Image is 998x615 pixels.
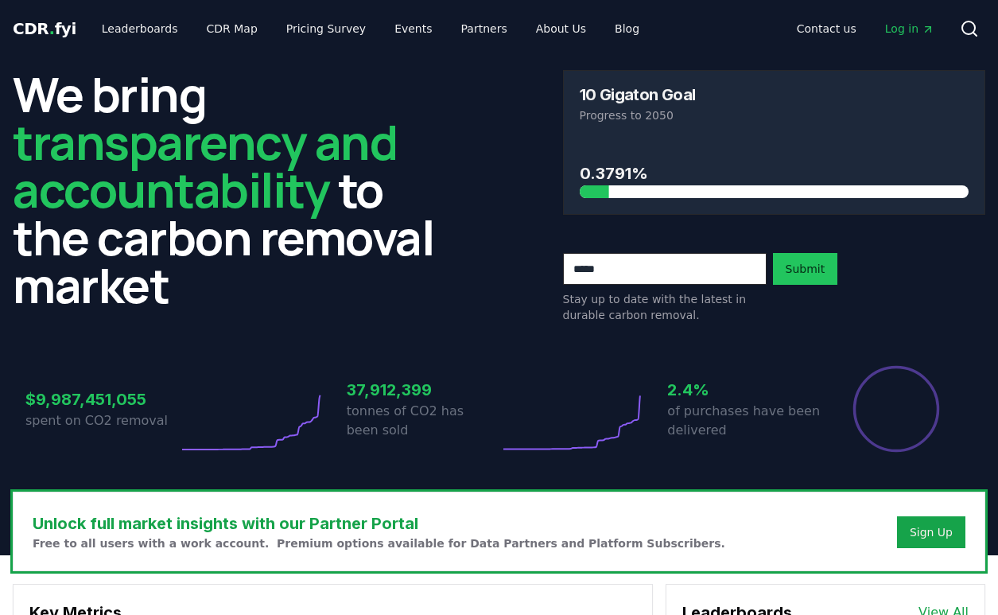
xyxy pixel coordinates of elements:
span: Log in [885,21,934,37]
a: CDR Map [194,14,270,43]
a: About Us [523,14,599,43]
div: Percentage of sales delivered [852,364,941,453]
span: transparency and accountability [13,109,397,222]
p: tonnes of CO2 has been sold [347,402,499,440]
h3: 2.4% [667,378,820,402]
a: Contact us [784,14,869,43]
p: Free to all users with a work account. Premium options available for Data Partners and Platform S... [33,535,725,551]
a: CDR.fyi [13,18,76,40]
a: Log in [872,14,947,43]
h2: We bring to the carbon removal market [13,70,436,309]
button: Sign Up [897,516,965,548]
p: of purchases have been delivered [667,402,820,440]
a: Events [382,14,445,43]
nav: Main [784,14,947,43]
a: Sign Up [910,524,953,540]
p: Progress to 2050 [580,107,969,123]
button: Submit [773,253,838,285]
a: Partners [449,14,520,43]
h3: 37,912,399 [347,378,499,402]
span: . [49,19,55,38]
a: Leaderboards [89,14,191,43]
a: Pricing Survey [274,14,379,43]
p: spent on CO2 removal [25,411,178,430]
h3: 10 Gigaton Goal [580,87,696,103]
h3: Unlock full market insights with our Partner Portal [33,512,725,535]
h3: 0.3791% [580,162,969,185]
p: Stay up to date with the latest in durable carbon removal. [563,291,767,323]
span: CDR fyi [13,19,76,38]
nav: Main [89,14,652,43]
h3: $9,987,451,055 [25,387,178,411]
a: Blog [602,14,652,43]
